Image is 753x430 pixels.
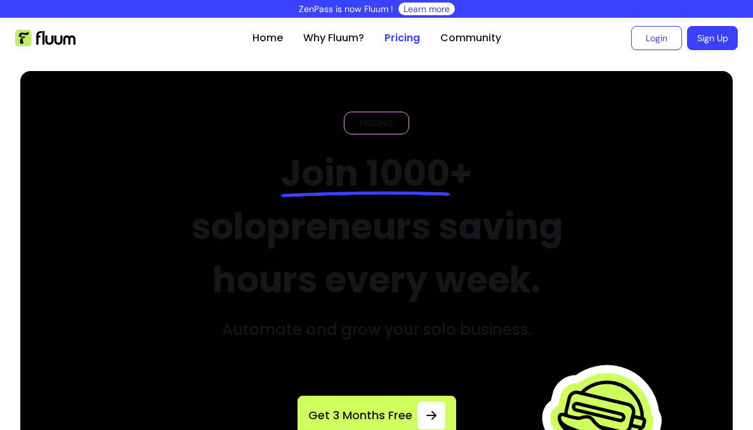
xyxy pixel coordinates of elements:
[299,3,393,15] p: ZenPass is now Fluum !
[15,30,75,46] img: Fluum Logo
[384,30,420,46] a: Pricing
[403,3,450,15] a: Learn more
[252,30,283,46] a: Home
[162,147,591,307] h2: + solopreneurs saving hours every week.
[631,26,682,50] a: Login
[281,148,450,199] span: Join 1000
[687,26,738,50] a: Sign Up
[440,30,501,46] a: Community
[222,320,532,340] h3: Automate and grow your solo business.
[303,30,364,46] a: Why Fluum?
[308,407,412,424] span: Get 3 Months Free
[355,117,398,129] span: PRICING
